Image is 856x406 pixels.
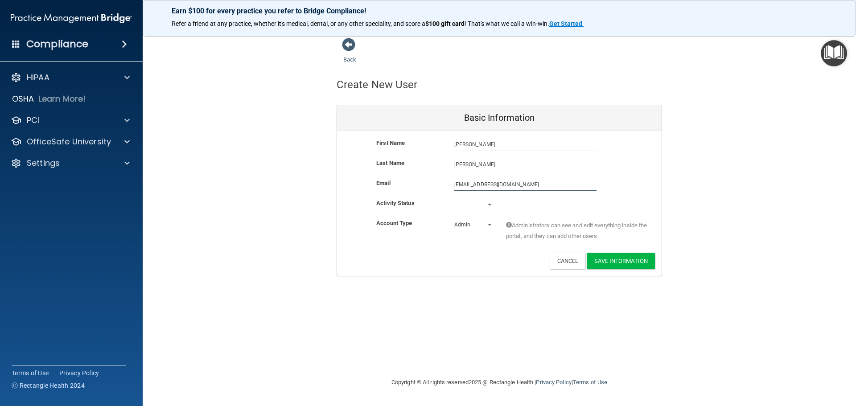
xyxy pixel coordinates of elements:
span: Administrators can see and edit everything inside the portal, and they can add other users. [506,220,648,242]
button: Save Information [587,253,655,269]
p: OfficeSafe University [27,136,111,147]
a: PCI [11,115,130,126]
a: Privacy Policy [59,369,99,377]
p: Earn $100 for every practice you refer to Bridge Compliance! [172,7,827,15]
span: Refer a friend at any practice, whether it's medical, dental, or any other speciality, and score a [172,20,425,27]
h4: Create New User [337,79,418,90]
strong: Get Started [549,20,582,27]
span: ! That's what we call a win-win. [465,20,549,27]
p: HIPAA [27,72,49,83]
h4: Compliance [26,38,88,50]
span: Ⓒ Rectangle Health 2024 [12,381,85,390]
b: Email [376,180,391,186]
b: Account Type [376,220,412,226]
p: PCI [27,115,39,126]
a: Privacy Policy [536,379,571,385]
a: Terms of Use [12,369,49,377]
b: Last Name [376,160,404,166]
button: Open Resource Center [821,40,847,66]
div: Basic Information [337,105,662,131]
strong: $100 gift card [425,20,465,27]
b: First Name [376,139,405,146]
a: Settings [11,158,130,168]
p: OSHA [12,94,34,104]
a: OfficeSafe University [11,136,130,147]
a: HIPAA [11,72,130,83]
button: Cancel [550,253,586,269]
img: PMB logo [11,9,132,27]
a: Get Started [549,20,584,27]
div: Copyright © All rights reserved 2025 @ Rectangle Health | | [337,368,662,397]
p: Settings [27,158,60,168]
b: Activity Status [376,200,415,206]
a: Back [343,45,356,63]
p: Learn More! [39,94,86,104]
a: Terms of Use [573,379,607,385]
